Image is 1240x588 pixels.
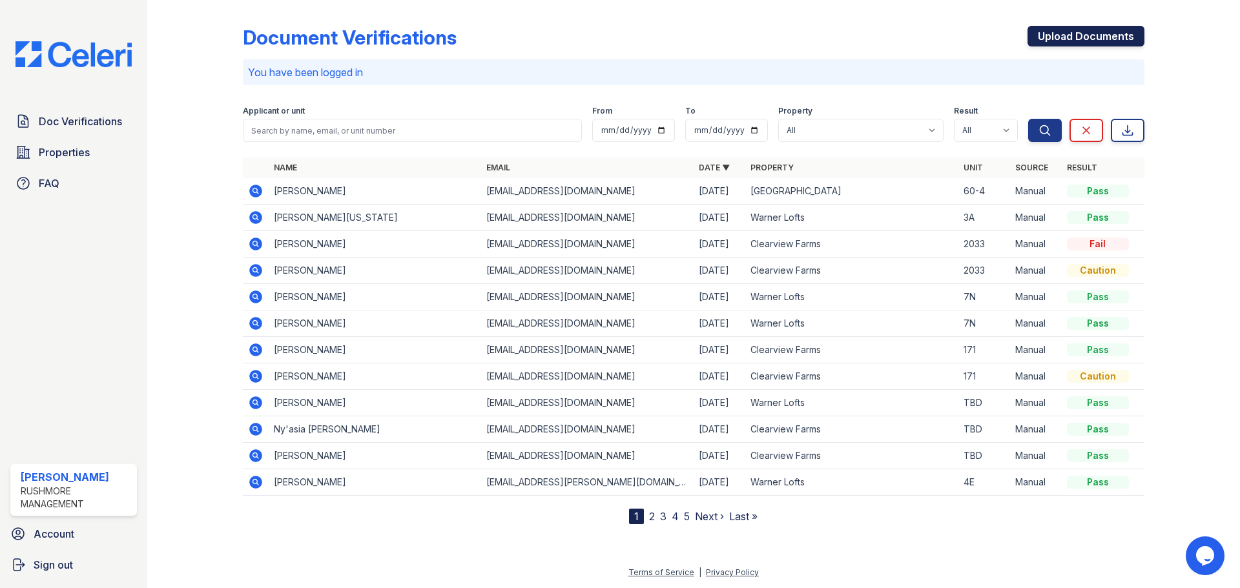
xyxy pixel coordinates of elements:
[778,106,812,116] label: Property
[745,231,958,258] td: Clearview Farms
[1067,396,1129,409] div: Pass
[672,510,679,523] a: 4
[481,469,694,496] td: [EMAIL_ADDRESS][PERSON_NAME][DOMAIN_NAME]
[958,205,1010,231] td: 3A
[481,178,694,205] td: [EMAIL_ADDRESS][DOMAIN_NAME]
[699,567,701,577] div: |
[729,510,758,523] a: Last »
[5,552,142,578] a: Sign out
[958,284,1010,310] td: 7N
[684,510,690,523] a: 5
[248,65,1139,80] p: You have been logged in
[694,258,745,284] td: [DATE]
[694,231,745,258] td: [DATE]
[694,443,745,469] td: [DATE]
[1067,163,1097,172] a: Result
[269,231,481,258] td: [PERSON_NAME]
[243,119,582,142] input: Search by name, email, or unit number
[660,510,666,523] a: 3
[269,284,481,310] td: [PERSON_NAME]
[269,178,481,205] td: [PERSON_NAME]
[486,163,510,172] a: Email
[694,363,745,390] td: [DATE]
[745,258,958,284] td: Clearview Farms
[1010,178,1062,205] td: Manual
[745,416,958,443] td: Clearview Farms
[628,567,694,577] a: Terms of Service
[481,416,694,443] td: [EMAIL_ADDRESS][DOMAIN_NAME]
[481,310,694,337] td: [EMAIL_ADDRESS][DOMAIN_NAME]
[269,310,481,337] td: [PERSON_NAME]
[243,106,305,116] label: Applicant or unit
[269,258,481,284] td: [PERSON_NAME]
[694,416,745,443] td: [DATE]
[958,469,1010,496] td: 4E
[269,416,481,443] td: Ny'asia [PERSON_NAME]
[269,363,481,390] td: [PERSON_NAME]
[39,114,122,129] span: Doc Verifications
[592,106,612,116] label: From
[1067,343,1129,356] div: Pass
[269,337,481,363] td: [PERSON_NAME]
[1010,416,1062,443] td: Manual
[745,310,958,337] td: Warner Lofts
[964,163,983,172] a: Unit
[1067,423,1129,436] div: Pass
[481,205,694,231] td: [EMAIL_ADDRESS][DOMAIN_NAME]
[1067,211,1129,224] div: Pass
[274,163,297,172] a: Name
[21,485,132,511] div: Rushmore Management
[1067,317,1129,330] div: Pass
[694,178,745,205] td: [DATE]
[745,363,958,390] td: Clearview Farms
[1028,26,1144,46] a: Upload Documents
[745,443,958,469] td: Clearview Farms
[5,521,142,547] a: Account
[1067,264,1129,277] div: Caution
[481,284,694,310] td: [EMAIL_ADDRESS][DOMAIN_NAME]
[745,469,958,496] td: Warner Lofts
[750,163,794,172] a: Property
[694,310,745,337] td: [DATE]
[745,205,958,231] td: Warner Lofts
[1015,163,1048,172] a: Source
[1010,284,1062,310] td: Manual
[269,443,481,469] td: [PERSON_NAME]
[706,567,759,577] a: Privacy Policy
[10,108,137,134] a: Doc Verifications
[39,145,90,160] span: Properties
[243,26,457,49] div: Document Verifications
[694,284,745,310] td: [DATE]
[954,106,978,116] label: Result
[745,390,958,416] td: Warner Lofts
[958,310,1010,337] td: 7N
[1010,337,1062,363] td: Manual
[694,205,745,231] td: [DATE]
[958,390,1010,416] td: TBD
[481,363,694,390] td: [EMAIL_ADDRESS][DOMAIN_NAME]
[1067,185,1129,198] div: Pass
[1010,469,1062,496] td: Manual
[39,176,59,191] span: FAQ
[1010,205,1062,231] td: Manual
[958,416,1010,443] td: TBD
[699,163,730,172] a: Date ▼
[629,509,644,524] div: 1
[1067,476,1129,489] div: Pass
[694,390,745,416] td: [DATE]
[34,526,74,542] span: Account
[958,443,1010,469] td: TBD
[958,337,1010,363] td: 171
[481,443,694,469] td: [EMAIL_ADDRESS][DOMAIN_NAME]
[958,231,1010,258] td: 2033
[269,205,481,231] td: [PERSON_NAME][US_STATE]
[481,258,694,284] td: [EMAIL_ADDRESS][DOMAIN_NAME]
[1010,443,1062,469] td: Manual
[10,139,137,165] a: Properties
[1067,370,1129,383] div: Caution
[1010,310,1062,337] td: Manual
[21,469,132,485] div: [PERSON_NAME]
[1067,290,1129,303] div: Pass
[481,337,694,363] td: [EMAIL_ADDRESS][DOMAIN_NAME]
[695,510,724,523] a: Next ›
